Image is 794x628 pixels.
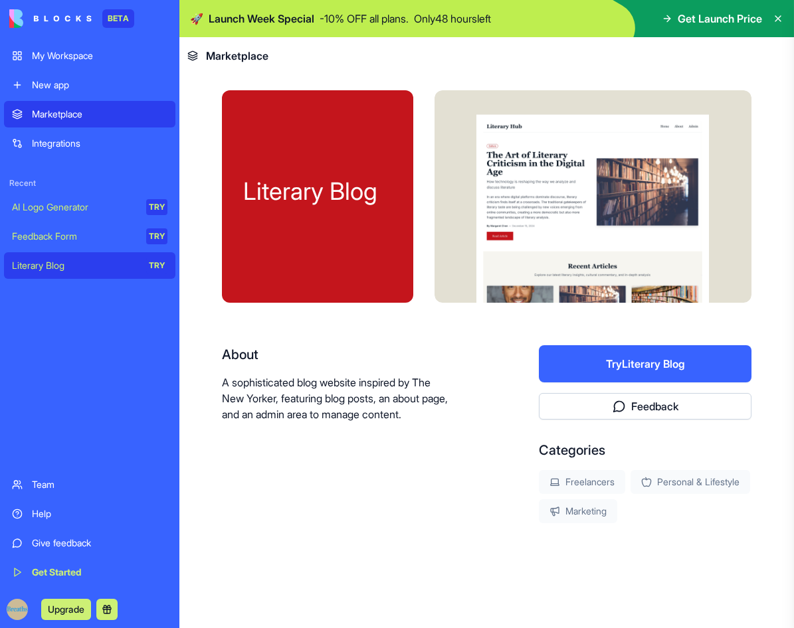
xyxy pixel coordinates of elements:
[206,48,268,64] span: Marketplace
[32,49,167,62] div: My Workspace
[4,471,175,498] a: Team
[146,258,167,274] div: TRY
[32,507,167,520] div: Help
[102,9,134,28] div: BETA
[32,566,167,579] div: Get Started
[539,499,617,523] div: Marketing
[146,228,167,244] div: TRY
[320,11,409,27] p: - 10 % OFF all plans.
[4,501,175,527] a: Help
[4,178,175,189] span: Recent
[539,441,751,459] div: Categories
[190,11,203,27] span: 🚀
[4,130,175,157] a: Integrations
[4,101,175,127] a: Marketplace
[243,178,392,204] div: Literary Blog
[209,11,314,27] span: Launch Week Special
[539,393,751,420] button: Feedback
[32,137,167,150] div: Integrations
[4,559,175,586] a: Get Started
[41,599,91,620] button: Upgrade
[4,42,175,69] a: My Workspace
[32,108,167,121] div: Marketplace
[222,345,454,364] div: About
[12,230,137,243] div: Feedback Form
[146,199,167,215] div: TRY
[32,536,167,550] div: Give feedback
[539,345,751,382] button: TryLiterary Blog
[414,11,491,27] p: Only 48 hours left
[32,478,167,491] div: Team
[539,470,625,494] div: Freelancers
[4,194,175,220] a: AI Logo GeneratorTRY
[7,599,28,620] img: ACg8ocKG7M5rlDgHaEGq6ty4A0JECUMbxRKDeka7N5lT4bzTqWcT4aw=s96-c
[4,252,175,279] a: Literary BlogTRY
[678,11,762,27] span: Get Launch Price
[4,530,175,556] a: Give feedback
[32,78,167,92] div: New app
[9,9,134,28] a: BETA
[631,470,750,494] div: Personal & Lifestyle
[4,72,175,98] a: New app
[222,374,454,422] p: A sophisticated blog website inspired by The New Yorker, featuring blog posts, an about page, and...
[4,223,175,250] a: Feedback FormTRY
[41,602,91,615] a: Upgrade
[12,200,137,214] div: AI Logo Generator
[12,259,137,272] div: Literary Blog
[9,9,92,28] img: logo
